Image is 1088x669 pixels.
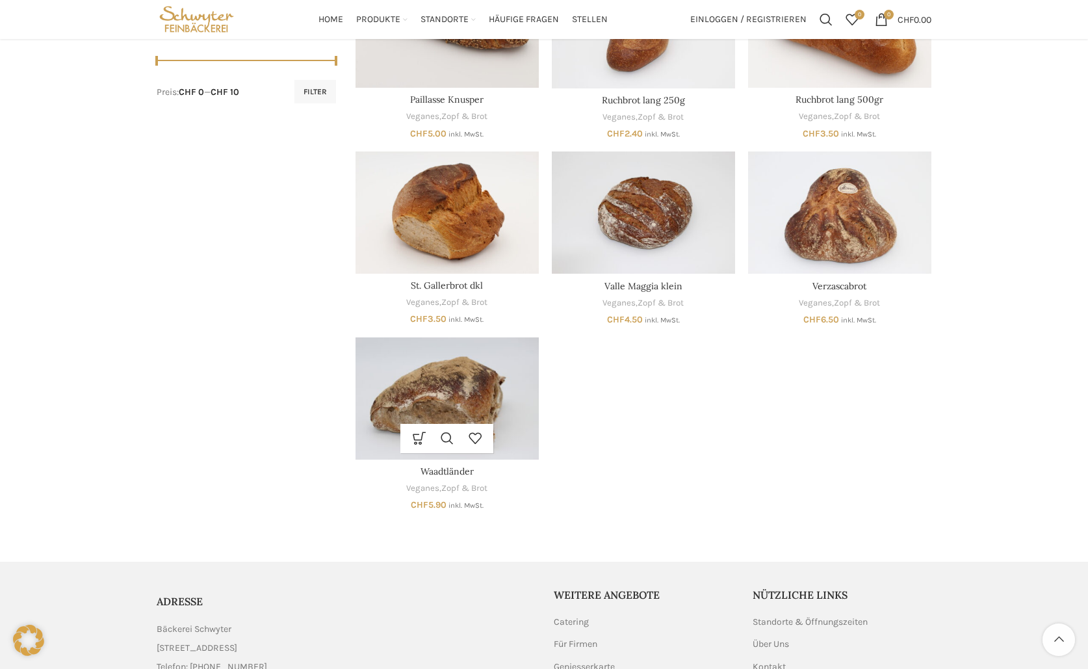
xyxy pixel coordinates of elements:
div: , [552,297,735,309]
a: 0 CHF0.00 [868,7,938,33]
a: Veganes [406,482,439,495]
button: Filter [294,80,336,103]
span: 0 [855,10,864,20]
a: Paillasse Knusper [410,94,484,105]
a: Ruchbrot lang 500gr [796,94,883,105]
span: [STREET_ADDRESS] [157,641,237,655]
a: Veganes [406,296,439,309]
span: ADRESSE [157,595,203,608]
div: Meine Wunschliste [839,7,865,33]
a: Waadtländer [356,337,539,460]
a: Zopf & Brot [441,482,487,495]
span: 0 [884,10,894,20]
div: Preis: — [157,86,239,99]
a: Veganes [602,297,636,309]
a: Zopf & Brot [441,296,487,309]
span: Produkte [356,14,400,26]
span: CHF 0 [179,86,204,98]
a: Schnellansicht [433,424,461,453]
a: Verzascabrot [748,151,931,274]
a: Für Firmen [554,638,599,651]
a: St. Gallerbrot dkl [356,151,539,274]
div: , [356,111,539,123]
small: inkl. MwSt. [841,316,876,324]
a: Site logo [157,13,237,24]
a: Valle Maggia klein [604,280,682,292]
div: , [356,296,539,309]
span: Häufige Fragen [489,14,559,26]
a: Catering [554,616,590,629]
a: Standorte & Öffnungszeiten [753,616,869,629]
span: Home [318,14,343,26]
a: Veganes [799,111,832,123]
a: Zopf & Brot [638,111,684,124]
small: inkl. MwSt. [448,130,484,138]
div: Main navigation [243,7,684,33]
bdi: 4.50 [607,314,643,325]
a: Verzascabrot [812,280,866,292]
h5: Weitere Angebote [554,588,733,602]
div: , [552,111,735,124]
a: Über Uns [753,638,790,651]
h5: Nützliche Links [753,588,932,602]
bdi: 5.00 [410,128,447,139]
a: Scroll to top button [1043,623,1075,656]
small: inkl. MwSt. [448,501,484,510]
bdi: 0.00 [898,14,931,25]
a: Zopf & Brot [834,111,880,123]
a: St. Gallerbrot dkl [411,280,483,291]
a: Suchen [813,7,839,33]
a: Veganes [602,111,636,124]
small: inkl. MwSt. [645,130,680,138]
span: CHF [898,14,914,25]
a: Zopf & Brot [834,297,880,309]
span: Bäckerei Schwyter [157,622,231,636]
a: Waadtländer [421,466,474,477]
small: inkl. MwSt. [645,316,680,324]
a: 0 [839,7,865,33]
span: CHF [607,128,625,139]
a: Zopf & Brot [638,297,684,309]
bdi: 5.90 [411,499,447,510]
a: Valle Maggia klein [552,151,735,274]
a: Zopf & Brot [441,111,487,123]
span: Stellen [572,14,608,26]
span: CHF [803,128,820,139]
a: Veganes [799,297,832,309]
span: CHF [411,499,428,510]
span: CHF [803,314,821,325]
div: , [748,111,931,123]
a: Home [318,7,343,33]
a: Produkte [356,7,408,33]
bdi: 3.50 [803,128,839,139]
span: Standorte [421,14,469,26]
small: inkl. MwSt. [841,130,876,138]
a: Standorte [421,7,476,33]
span: CHF [607,314,625,325]
a: In den Warenkorb legen: „Waadtländer“ [405,424,433,453]
span: Einloggen / Registrieren [690,15,807,24]
a: Veganes [406,111,439,123]
a: Häufige Fragen [489,7,559,33]
span: CHF [410,128,428,139]
small: inkl. MwSt. [448,315,484,324]
div: , [356,482,539,495]
bdi: 6.50 [803,314,839,325]
a: Stellen [572,7,608,33]
span: CHF 10 [211,86,239,98]
bdi: 3.50 [410,313,447,324]
a: Ruchbrot lang 250g [602,94,685,106]
a: Einloggen / Registrieren [684,7,813,33]
bdi: 2.40 [607,128,643,139]
span: CHF [410,313,428,324]
div: , [748,297,931,309]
